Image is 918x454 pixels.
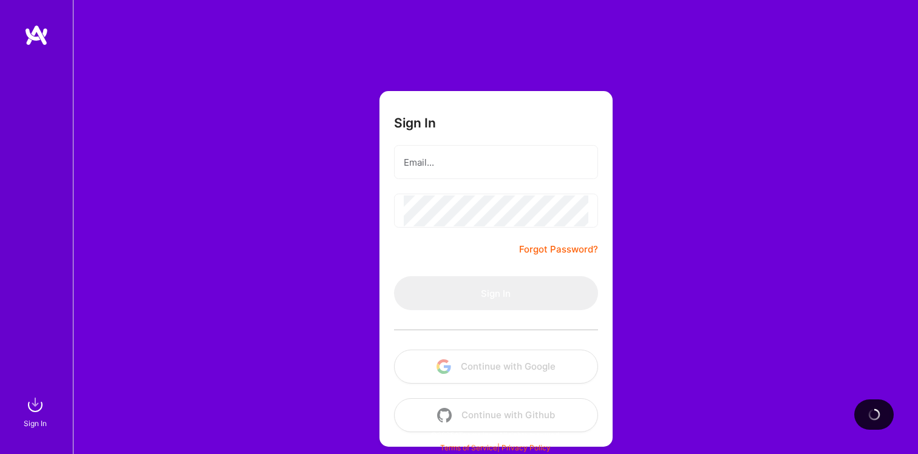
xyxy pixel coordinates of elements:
h3: Sign In [394,115,436,130]
img: icon [437,359,451,374]
button: Continue with Google [394,350,598,384]
div: Sign In [24,417,47,430]
a: Terms of Service [440,443,497,452]
div: © 2025 ATeams Inc., All rights reserved. [73,419,918,450]
span: | [440,443,551,452]
a: Privacy Policy [501,443,551,452]
img: sign in [23,393,47,417]
img: icon [437,408,452,422]
button: Continue with Github [394,398,598,432]
a: Forgot Password? [519,242,598,257]
button: Sign In [394,276,598,310]
a: sign inSign In [25,393,47,430]
input: Email... [404,147,588,178]
img: loading [868,408,880,421]
img: logo [24,24,49,46]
